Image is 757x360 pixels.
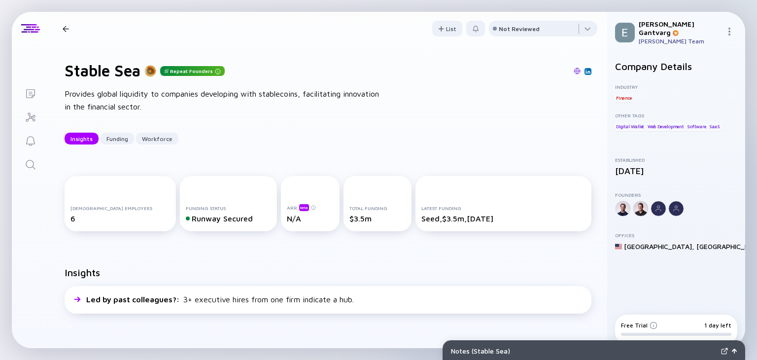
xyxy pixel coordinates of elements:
div: Funding [101,131,134,146]
a: Lists [12,81,49,105]
button: List [432,21,462,36]
button: Workforce [136,133,178,144]
a: Reminders [12,128,49,152]
div: Seed, $3.5m, [DATE] [421,214,585,223]
img: United States Flag [615,243,622,250]
h1: Stable Sea [65,61,140,80]
div: Total Funding [349,205,405,211]
img: Expand Notes [721,348,728,355]
div: Finance [615,93,633,103]
div: Web Development [647,121,685,131]
div: [DEMOGRAPHIC_DATA] Employees [70,205,170,211]
div: Insights [65,131,99,146]
img: Elena Profile Picture [615,23,635,42]
div: Founders [615,192,737,198]
div: Notes ( Stable Sea ) [451,347,717,355]
div: ARR [287,204,334,211]
img: Open Notes [732,349,737,354]
div: Workforce [136,131,178,146]
a: Investor Map [12,105,49,128]
div: Latest Funding [421,205,585,211]
div: Free Trial [621,322,657,329]
h2: Company Details [615,61,737,72]
div: Runway Secured [186,214,271,223]
div: 3+ executive hires from one firm indicate a hub. [86,295,354,304]
div: Other Tags [615,112,737,118]
div: Offices [615,232,737,238]
div: 6 [70,214,170,223]
div: $3.5m [349,214,405,223]
div: Funding Status [186,205,271,211]
div: [GEOGRAPHIC_DATA] , [624,242,694,251]
img: Menu [725,28,733,36]
div: Not Reviewed [499,25,540,33]
a: Search [12,152,49,176]
div: [PERSON_NAME] Team [639,37,722,45]
div: beta [299,204,309,211]
button: Insights [65,133,99,144]
img: Stable Sea Linkedin Page [585,69,590,74]
img: Stable Sea Website [574,68,581,74]
div: Industry [615,84,737,90]
div: [DATE] [615,166,737,176]
span: Led by past colleagues? : [86,295,181,304]
div: Repeat Founders [160,66,225,76]
div: Provides global liquidity to companies developing with stablecoins, facilitating innovation in th... [65,88,380,113]
div: 1 day left [704,322,731,329]
div: [PERSON_NAME] Gantvarg [639,20,722,36]
div: Established [615,157,737,163]
div: SaaS [708,121,721,131]
div: Software [686,121,707,131]
div: Digital Wallet [615,121,645,131]
h2: Insights [65,267,100,278]
button: Funding [101,133,134,144]
div: N/A [287,214,334,223]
